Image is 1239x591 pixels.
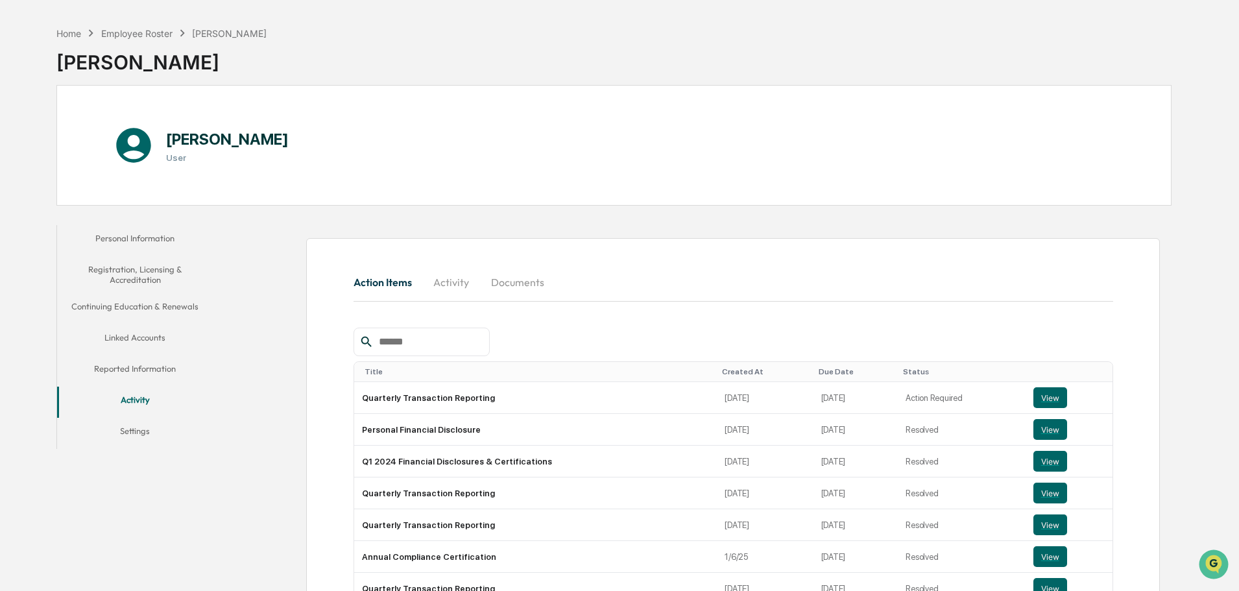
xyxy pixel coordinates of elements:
[166,130,289,149] h1: [PERSON_NAME]
[129,220,157,230] span: Pylon
[354,267,1113,298] div: secondary tabs example
[1033,451,1067,472] button: View
[422,267,481,298] button: Activity
[192,28,267,39] div: [PERSON_NAME]
[57,387,213,418] button: Activity
[44,112,169,123] div: We're offline, we'll be back soon
[903,367,1020,376] div: Toggle SortBy
[1033,546,1067,567] button: View
[57,225,213,256] button: Personal Information
[221,103,236,119] button: Start new chat
[813,446,898,477] td: [DATE]
[898,541,1025,573] td: Resolved
[898,414,1025,446] td: Resolved
[1033,387,1105,408] a: View
[57,256,213,293] button: Registration, Licensing & Accreditation
[57,324,213,356] button: Linked Accounts
[813,477,898,509] td: [DATE]
[1033,483,1105,503] a: View
[354,382,717,414] td: Quarterly Transaction Reporting
[44,99,213,112] div: Start new chat
[91,219,157,230] a: Powered byPylon
[717,541,813,573] td: 1/6/25
[56,28,81,39] div: Home
[354,477,717,509] td: Quarterly Transaction Reporting
[56,40,267,74] div: [PERSON_NAME]
[13,165,23,175] div: 🖐️
[717,509,813,541] td: [DATE]
[166,152,289,163] h3: User
[813,414,898,446] td: [DATE]
[1033,514,1105,535] a: View
[57,356,213,387] button: Reported Information
[57,293,213,324] button: Continuing Education & Renewals
[1033,483,1067,503] button: View
[717,477,813,509] td: [DATE]
[898,382,1025,414] td: Action Required
[1033,546,1105,567] a: View
[898,477,1025,509] td: Resolved
[813,541,898,573] td: [DATE]
[354,541,717,573] td: Annual Compliance Certification
[1033,514,1067,535] button: View
[94,165,104,175] div: 🗄️
[57,418,213,449] button: Settings
[8,158,89,182] a: 🖐️Preclearance
[107,163,161,176] span: Attestations
[481,267,555,298] button: Documents
[717,414,813,446] td: [DATE]
[813,509,898,541] td: [DATE]
[57,225,213,449] div: secondary tabs example
[819,367,893,376] div: Toggle SortBy
[13,99,36,123] img: 1746055101610-c473b297-6a78-478c-a979-82029cc54cd1
[722,367,808,376] div: Toggle SortBy
[365,367,712,376] div: Toggle SortBy
[898,509,1025,541] td: Resolved
[1033,419,1105,440] a: View
[101,28,173,39] div: Employee Roster
[717,382,813,414] td: [DATE]
[898,446,1025,477] td: Resolved
[1033,451,1105,472] a: View
[89,158,166,182] a: 🗄️Attestations
[1036,367,1107,376] div: Toggle SortBy
[354,267,422,298] button: Action Items
[13,27,236,48] p: How can we help?
[26,163,84,176] span: Preclearance
[354,509,717,541] td: Quarterly Transaction Reporting
[1197,548,1233,583] iframe: Open customer support
[354,414,717,446] td: Personal Financial Disclosure
[26,188,82,201] span: Data Lookup
[1033,387,1067,408] button: View
[717,446,813,477] td: [DATE]
[8,183,87,206] a: 🔎Data Lookup
[813,382,898,414] td: [DATE]
[354,446,717,477] td: Q1 2024 Financial Disclosures & Certifications
[1033,419,1067,440] button: View
[13,189,23,200] div: 🔎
